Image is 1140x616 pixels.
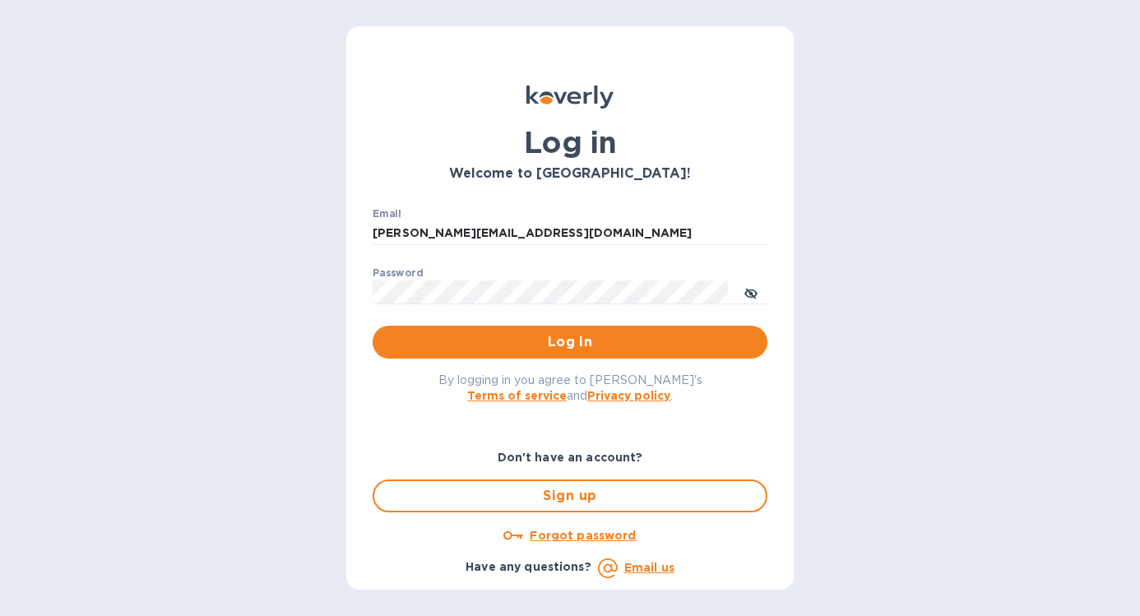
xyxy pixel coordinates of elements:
[587,389,670,402] a: Privacy policy
[530,529,636,542] u: Forgot password
[466,560,591,573] b: Have any questions?
[373,326,767,359] button: Log in
[386,332,754,352] span: Log in
[438,373,702,402] span: By logging in you agree to [PERSON_NAME]'s and .
[498,451,643,464] b: Don't have an account?
[373,268,423,278] label: Password
[526,86,614,109] img: Koverly
[373,221,767,246] input: Enter email address
[624,561,674,574] a: Email us
[735,276,767,308] button: toggle password visibility
[373,479,767,512] button: Sign up
[373,166,767,182] h3: Welcome to [GEOGRAPHIC_DATA]!
[373,125,767,160] h1: Log in
[387,486,753,506] span: Sign up
[467,389,567,402] a: Terms of service
[373,209,401,219] label: Email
